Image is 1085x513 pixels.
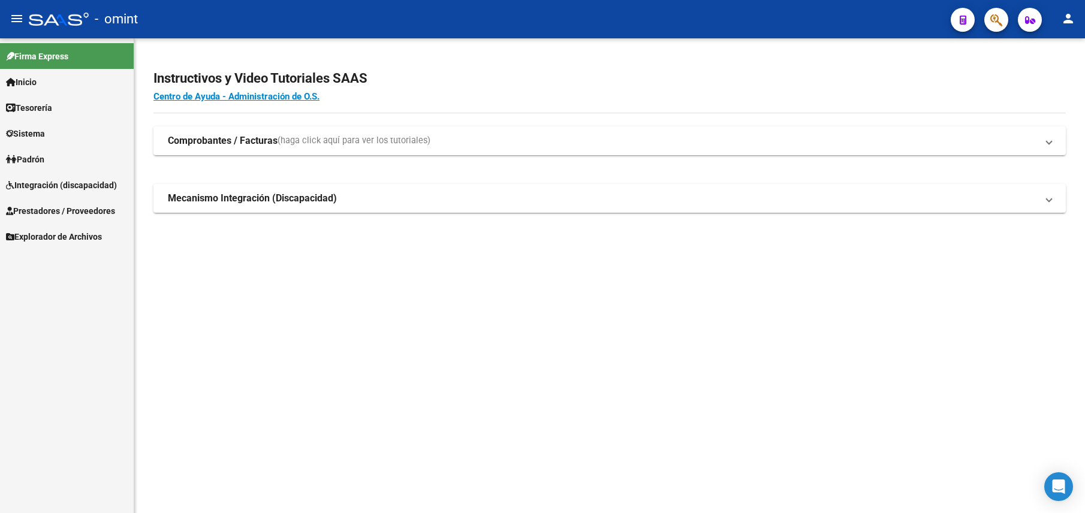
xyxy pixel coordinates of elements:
span: Tesorería [6,101,52,114]
span: Firma Express [6,50,68,63]
h2: Instructivos y Video Tutoriales SAAS [153,67,1066,90]
mat-expansion-panel-header: Comprobantes / Facturas(haga click aquí para ver los tutoriales) [153,126,1066,155]
span: Inicio [6,76,37,89]
span: Integración (discapacidad) [6,179,117,192]
span: Prestadores / Proveedores [6,204,115,218]
mat-icon: person [1061,11,1075,26]
span: Padrón [6,153,44,166]
mat-expansion-panel-header: Mecanismo Integración (Discapacidad) [153,184,1066,213]
strong: Mecanismo Integración (Discapacidad) [168,192,337,205]
mat-icon: menu [10,11,24,26]
strong: Comprobantes / Facturas [168,134,278,147]
span: - omint [95,6,138,32]
span: Explorador de Archivos [6,230,102,243]
span: Sistema [6,127,45,140]
div: Open Intercom Messenger [1044,472,1073,501]
span: (haga click aquí para ver los tutoriales) [278,134,430,147]
a: Centro de Ayuda - Administración de O.S. [153,91,320,102]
